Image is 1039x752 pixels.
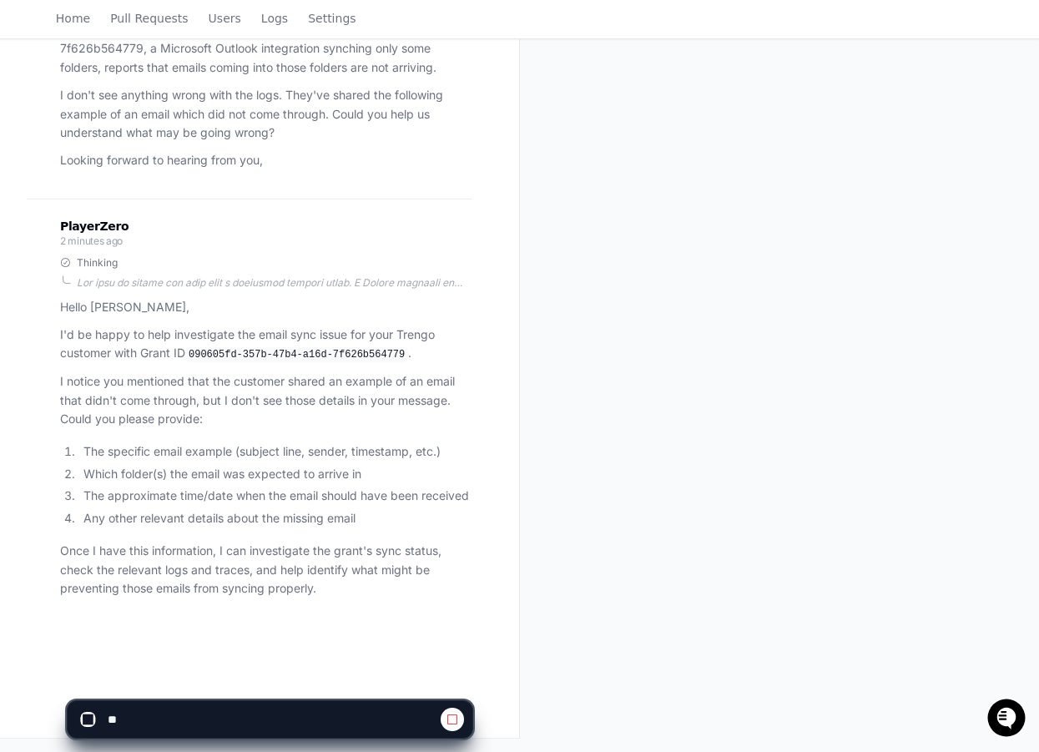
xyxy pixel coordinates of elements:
div: We're available if you need us! [57,141,211,154]
p: Hello [PERSON_NAME], [60,298,472,317]
button: Start new chat [284,129,304,149]
li: Which folder(s) the email was expected to arrive in [78,465,472,484]
span: Pylon [166,175,202,188]
li: Any other relevant details about the missing email [78,509,472,528]
li: The specific email example (subject line, sender, timestamp, etc.) [78,442,472,462]
p: Once I have this information, I can investigate the grant's sync status, check the relevant logs ... [60,542,472,598]
span: 2 minutes ago [60,235,123,247]
div: Lor ipsu do sitame con adip elit s doeiusmod tempori utlab. E Dolore magnaali en admin v Quisnost... [77,276,472,290]
span: PlayerZero [60,221,129,231]
a: Powered byPylon [118,174,202,188]
img: PlayerZero [17,17,50,50]
div: Start new chat [57,124,274,141]
span: Users [209,13,241,23]
span: Thinking [77,256,118,270]
p: I notice you mentioned that the customer shared an example of an email that didn't come through, ... [60,372,472,429]
p: I don't see anything wrong with the logs. They've shared the following example of an email which ... [60,86,472,143]
iframe: Open customer support [986,697,1031,742]
span: Settings [308,13,356,23]
span: Pull Requests [110,13,188,23]
code: 090605fd-357b-47b4-a16d-7f626b564779 [185,347,408,362]
li: The approximate time/date when the email should have been received [78,487,472,506]
span: Logs [261,13,288,23]
div: Welcome [17,67,304,93]
img: 1736555170064-99ba0984-63c1-480f-8ee9-699278ef63ed [17,124,47,154]
span: Home [56,13,90,23]
p: One of our customers using Grant ID 090605fd-357b-47b4-a16d-7f626b564779, a Microsoft Outlook int... [60,21,472,78]
p: Looking forward to hearing from you, [60,151,472,170]
p: I'd be happy to help investigate the email sync issue for your Trengo customer with Grant ID . [60,326,472,364]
